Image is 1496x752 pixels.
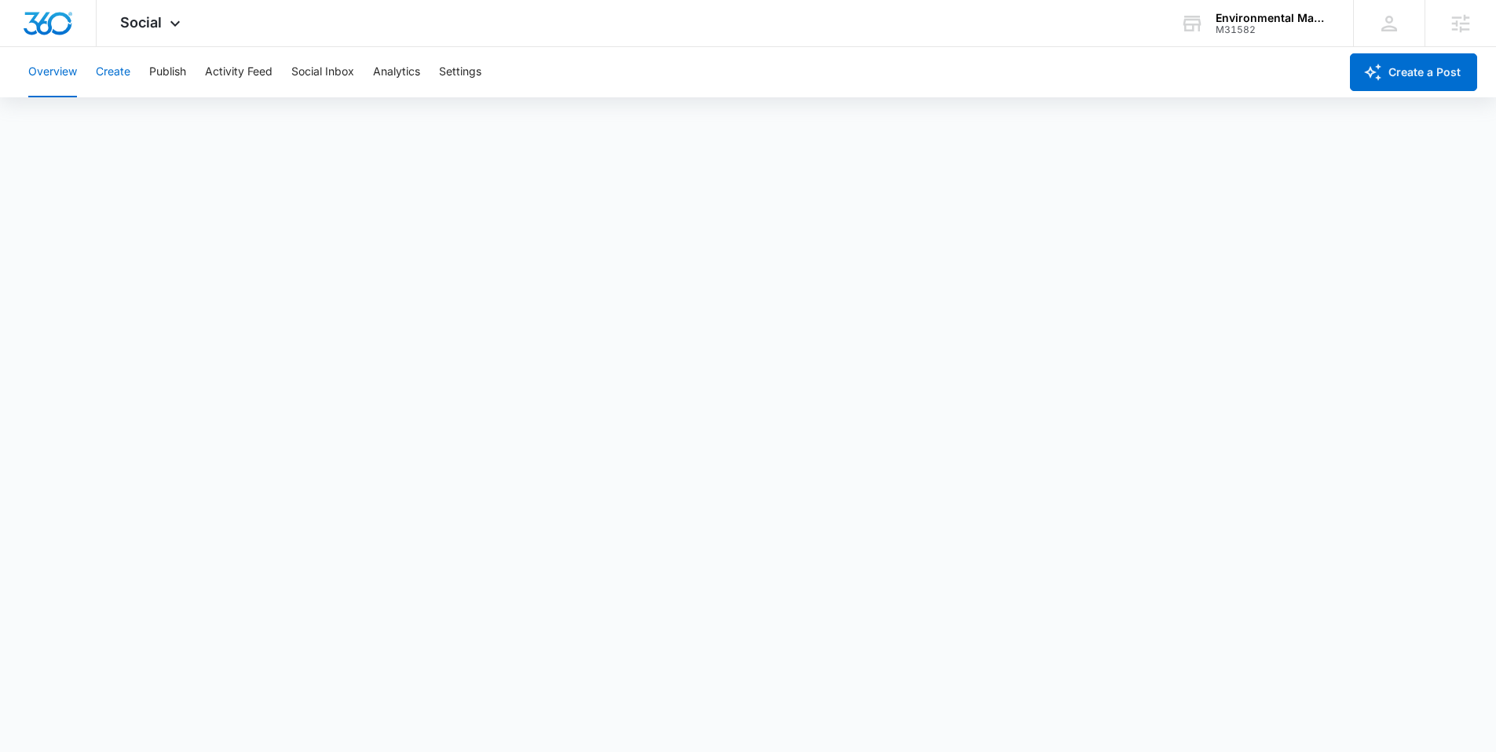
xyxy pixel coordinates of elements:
button: Create [96,47,130,97]
button: Activity Feed [205,47,272,97]
button: Settings [439,47,481,97]
button: Analytics [373,47,420,97]
button: Create a Post [1350,53,1477,91]
div: account name [1216,12,1330,24]
div: account id [1216,24,1330,35]
span: Social [120,14,162,31]
button: Publish [149,47,186,97]
button: Overview [28,47,77,97]
button: Social Inbox [291,47,354,97]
